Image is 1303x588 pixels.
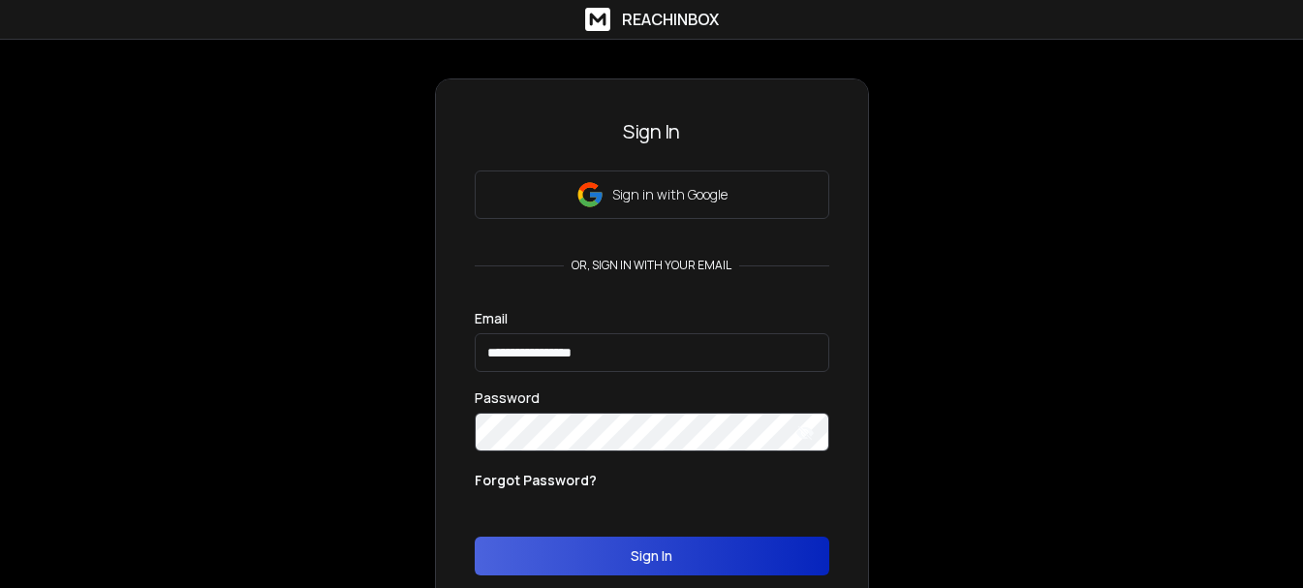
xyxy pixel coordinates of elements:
label: Email [475,312,508,325]
p: Sign in with Google [612,185,728,204]
h3: Sign In [475,118,829,145]
h1: ReachInbox [622,8,719,31]
label: Password [475,391,540,405]
button: Sign in with Google [475,170,829,219]
p: Forgot Password? [475,471,597,490]
p: or, sign in with your email [564,258,739,273]
a: ReachInbox [585,8,719,31]
button: Sign In [475,537,829,575]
